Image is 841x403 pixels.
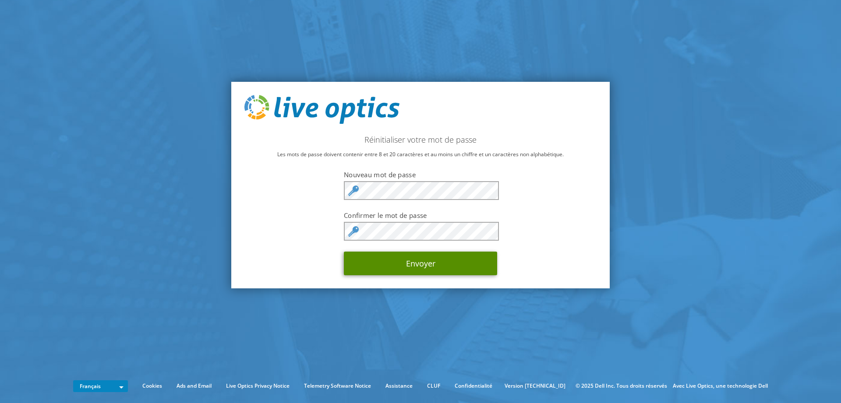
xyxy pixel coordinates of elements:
[420,381,447,391] a: CLUF
[379,381,419,391] a: Assistance
[244,135,597,144] h2: Réinitialiser votre mot de passe
[297,381,378,391] a: Telemetry Software Notice
[344,211,497,220] label: Confirmer le mot de passe
[244,95,399,124] img: live_optics_svg.svg
[219,381,296,391] a: Live Optics Privacy Notice
[673,381,768,391] li: Avec Live Optics, une technologie Dell
[571,381,671,391] li: © 2025 Dell Inc. Tous droits réservés
[244,150,597,159] p: Les mots de passe doivent contenir entre 8 et 20 caractères et au moins un chiffre et un caractèr...
[136,381,169,391] a: Cookies
[500,381,570,391] li: Version [TECHNICAL_ID]
[448,381,499,391] a: Confidentialité
[344,252,497,275] button: Envoyer
[344,170,497,179] label: Nouveau mot de passe
[170,381,218,391] a: Ads and Email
